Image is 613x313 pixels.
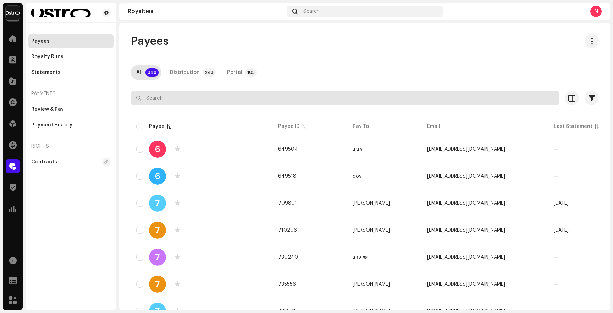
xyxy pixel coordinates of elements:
[353,228,390,233] span: גלעד מורה
[131,91,559,105] input: Search
[128,9,284,14] div: Royalties
[427,201,505,206] span: eran.madmon@gmail.com
[149,249,166,266] div: 7
[28,85,114,102] re-a-nav-header: Payments
[278,147,298,152] span: 649504
[554,123,592,130] div: Last Statement
[554,228,569,233] span: Sep 2025
[149,222,166,239] div: 7
[170,65,200,80] div: Distribution
[149,276,166,293] div: 7
[427,228,505,233] span: giladmore1@gmail.com
[278,201,297,206] span: 709801
[28,138,114,155] re-a-nav-header: Rights
[353,174,361,179] span: dov
[278,123,300,130] div: Payee ID
[427,147,505,152] span: aviv@session-42.com
[245,68,257,77] p-badge: 105
[278,255,298,260] span: 730240
[31,70,61,75] div: Statements
[28,118,114,132] re-m-nav-item: Payment History
[149,195,166,212] div: 7
[31,54,63,60] div: Royalty Runs
[149,123,165,130] div: Payee
[31,159,57,165] div: Contracts
[353,255,368,260] span: שי ערב
[149,168,166,185] div: 6
[203,68,216,77] p-badge: 243
[427,282,505,287] span: yigalsternklar@gmail.com
[303,9,320,14] span: Search
[554,174,558,179] span: —
[28,50,114,64] re-m-nav-item: Royalty Runs
[427,174,505,179] span: dov967564@gmail.com
[31,38,50,44] div: Payees
[278,228,297,233] span: 710206
[31,107,64,112] div: Review & Pay
[554,282,558,287] span: —
[31,122,72,128] div: Payment History
[227,65,242,80] div: Portal
[554,147,558,152] span: —
[131,34,169,48] span: Payees
[554,201,569,206] span: Sep 2025
[6,6,20,20] img: a754eb8e-f922-4056-8001-d1d15cdf72ef
[353,201,390,206] span: Eran Madmon
[278,174,296,179] span: 649518
[28,65,114,80] re-m-nav-item: Statements
[136,65,143,80] div: All
[554,255,558,260] span: —
[28,102,114,117] re-m-nav-item: Review & Pay
[353,147,363,152] span: אביב
[427,255,505,260] span: shayaravofficial@gmail.com
[145,68,159,77] p-badge: 348
[28,155,114,169] re-m-nav-item: Contracts
[28,34,114,48] re-m-nav-item: Payees
[353,282,390,287] span: יגאל שטרנקלר
[149,141,166,158] div: 6
[590,6,602,17] div: N
[278,282,296,287] span: 735556
[31,9,91,17] img: 337b0658-c9ae-462c-ae88-222994b868a4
